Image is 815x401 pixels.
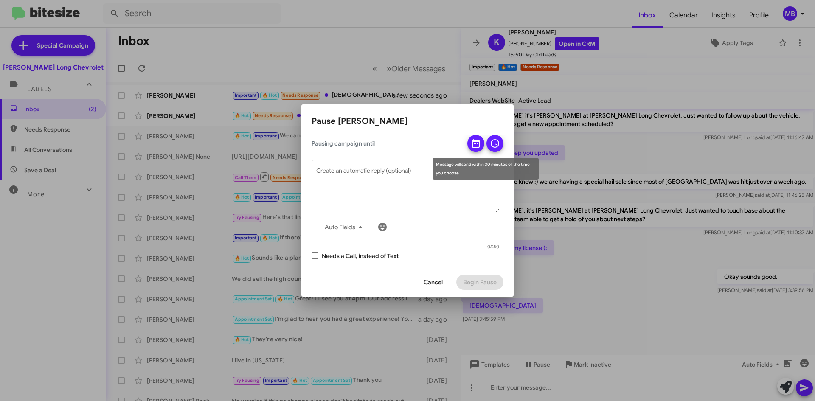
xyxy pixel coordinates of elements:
[417,275,450,290] button: Cancel
[325,219,365,235] span: Auto Fields
[487,244,499,250] mat-hint: 0/450
[312,139,460,148] span: Pausing campaign until
[463,275,497,290] span: Begin Pause
[322,251,399,261] span: Needs a Call, instead of Text
[424,275,443,290] span: Cancel
[312,115,503,128] h2: Pause [PERSON_NAME]
[456,275,503,290] button: Begin Pause
[318,219,372,235] button: Auto Fields
[433,158,539,180] div: Message will send within 30 minutes of the time you choose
